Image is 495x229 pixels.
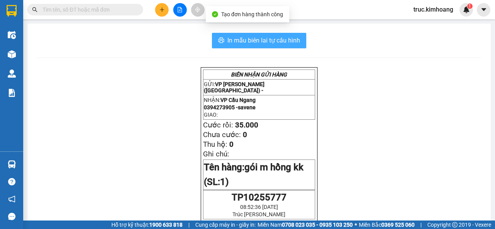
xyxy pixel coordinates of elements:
[159,7,165,12] span: plus
[8,195,15,203] span: notification
[220,176,229,187] span: 1)
[258,221,353,229] span: Miền Nam
[231,71,287,78] strong: BIÊN NHẬN GỬI HÀNG
[155,3,169,17] button: plus
[229,140,234,149] span: 0
[452,222,457,227] span: copyright
[8,70,16,78] img: warehouse-icon
[149,222,183,228] strong: 1900 633 818
[212,33,306,48] button: printerIn mẫu biên lai tự cấu hình
[467,3,473,9] sup: 1
[220,97,256,103] span: VP Cầu Ngang
[232,211,285,217] span: Trúc [PERSON_NAME]
[8,31,16,39] img: warehouse-icon
[111,221,183,229] span: Hỗ trợ kỹ thuật:
[195,221,256,229] span: Cung cấp máy in - giấy in:
[204,104,256,110] span: 0394273905 -
[204,81,314,93] p: GỬI:
[7,5,17,17] img: logo-vxr
[8,50,16,58] img: warehouse-icon
[203,131,241,139] span: Chưa cước:
[173,3,187,17] button: file-add
[204,162,304,187] span: gói m hồng kk (SL:
[204,112,218,118] span: GIAO:
[221,11,283,17] span: Tạo đơn hàng thành công
[227,36,300,45] span: In mẫu biên lai tự cấu hình
[177,7,183,12] span: file-add
[203,121,233,129] span: Cước rồi:
[8,178,15,185] span: question-circle
[359,221,415,229] span: Miền Bắc
[212,11,218,17] span: check-circle
[480,6,487,13] span: caret-down
[203,150,229,158] span: Ghi chú:
[407,5,459,14] span: truc.kimhoang
[195,7,200,12] span: aim
[204,81,265,93] span: VP [PERSON_NAME] ([GEOGRAPHIC_DATA]) -
[468,3,471,9] span: 1
[204,97,314,103] p: NHẬN:
[43,5,134,14] input: Tìm tên, số ĐT hoặc mã đơn
[420,221,422,229] span: |
[282,222,353,228] strong: 0708 023 035 - 0935 103 250
[243,131,247,139] span: 0
[477,3,490,17] button: caret-down
[355,223,357,226] span: ⚪️
[232,192,287,203] span: TP10255777
[203,140,227,149] span: Thu hộ:
[381,222,415,228] strong: 0369 525 060
[204,162,304,187] span: Tên hàng:
[240,204,278,210] span: 08:52:36 [DATE]
[32,7,38,12] span: search
[191,3,205,17] button: aim
[235,121,258,129] span: 35.000
[188,221,189,229] span: |
[218,37,224,44] span: printer
[238,104,256,110] span: savene
[463,6,470,13] img: icon-new-feature
[8,213,15,220] span: message
[8,160,16,168] img: warehouse-icon
[8,89,16,97] img: solution-icon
